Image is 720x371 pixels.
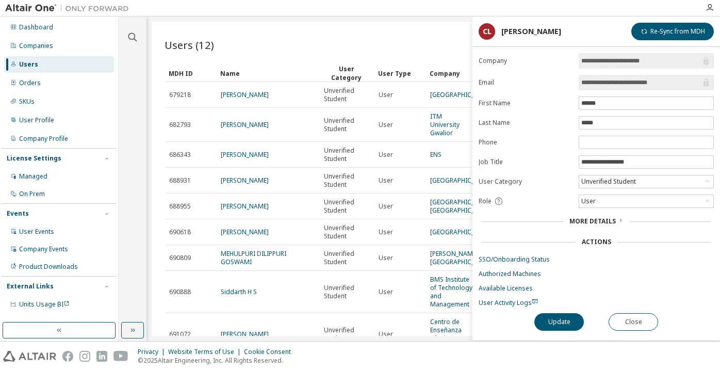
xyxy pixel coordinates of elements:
span: Unverified Student [324,250,369,266]
div: Orders [19,79,41,87]
div: cl [479,23,495,40]
img: facebook.svg [62,351,73,362]
span: 682793 [169,121,191,129]
div: User [580,196,597,207]
div: User Type [378,65,421,82]
a: Centro de Enseñanza Técnica y Superior [430,317,462,351]
img: linkedin.svg [96,351,107,362]
img: altair_logo.svg [3,351,56,362]
div: SKUs [19,98,35,106]
span: 690888 [169,288,191,296]
span: User [379,151,393,159]
div: Cookie Consent [244,348,297,356]
div: Companies [19,42,53,50]
div: Dashboard [19,23,53,31]
span: User [379,91,393,99]
div: License Settings [7,154,61,163]
div: Name [220,65,315,82]
a: SSO/Onboarding Status [479,255,714,264]
div: Company Profile [19,135,68,143]
a: [PERSON_NAME] [221,176,269,185]
span: 690809 [169,254,191,262]
span: Unverified Student [324,147,369,163]
div: [PERSON_NAME] [501,27,561,36]
div: User Category [323,64,370,82]
label: Phone [479,138,572,147]
span: Role [479,197,492,205]
a: Siddarth H S [221,287,257,296]
span: Unverified Student [324,87,369,103]
span: User Activity Logs [479,298,538,307]
a: [GEOGRAPHIC_DATA], [GEOGRAPHIC_DATA] [430,198,494,215]
span: User [379,330,393,338]
button: Close [609,313,658,331]
span: 679218 [169,91,191,99]
span: 686343 [169,151,191,159]
img: instagram.svg [79,351,90,362]
a: [PERSON_NAME] [221,150,269,159]
a: [PERSON_NAME][GEOGRAPHIC_DATA] [430,249,492,266]
span: Unverified Student [324,198,369,215]
span: Unverified Student [324,172,369,189]
img: youtube.svg [113,351,128,362]
img: Altair One [5,3,134,13]
div: Privacy [138,348,168,356]
span: 688955 [169,202,191,211]
span: Unverified Student [324,326,369,343]
div: Product Downloads [19,263,78,271]
div: Actions [582,238,611,246]
label: Job Title [479,158,572,166]
a: [PERSON_NAME] [221,90,269,99]
div: MDH ID [169,65,212,82]
div: Unverified Student [579,175,713,188]
div: Events [7,209,29,218]
span: More Details [569,217,616,225]
label: User Category [479,178,572,186]
span: Units Usage BI [19,300,70,309]
span: Users (12) [165,38,214,52]
a: [PERSON_NAME] [221,202,269,211]
span: 691072 [169,330,191,338]
span: User [379,176,393,185]
div: User Events [19,228,54,236]
span: User [379,202,393,211]
span: User [379,121,393,129]
a: [PERSON_NAME] [221,330,269,338]
span: User [379,228,393,236]
div: User Profile [19,116,54,124]
label: Email [479,78,572,87]
span: Unverified Student [324,117,369,133]
div: User [579,195,713,207]
a: [PERSON_NAME] [221,228,269,236]
p: © 2025 Altair Engineering, Inc. All Rights Reserved. [138,356,297,365]
div: Managed [19,172,47,181]
div: On Prem [19,190,45,198]
span: User [379,288,393,296]
label: Last Name [479,119,572,127]
a: [GEOGRAPHIC_DATA] [430,90,492,99]
span: 690618 [169,228,191,236]
span: User [379,254,393,262]
button: Update [534,313,584,331]
a: BMS Institute of Technology and Management [430,275,472,309]
div: Unverified Student [580,176,637,187]
a: ENS [430,150,441,159]
a: ITM University Gwalior [430,112,460,137]
div: Company [430,65,473,82]
div: Company Events [19,245,68,253]
span: 688931 [169,176,191,185]
a: [PERSON_NAME] [221,120,269,129]
a: [GEOGRAPHIC_DATA] [430,228,492,236]
div: Website Terms of Use [168,348,244,356]
a: [GEOGRAPHIC_DATA] [430,176,492,185]
label: First Name [479,99,572,107]
a: MEHULPURI DILIPPURI GOSWAMI [221,249,286,266]
div: External Links [7,282,54,291]
a: Available Licenses [479,284,714,293]
label: Company [479,57,572,65]
a: Authorized Machines [479,270,714,278]
span: Unverified Student [324,224,369,240]
div: Users [19,60,38,69]
span: Unverified Student [324,284,369,300]
button: Re-Sync from MDH [631,23,714,40]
